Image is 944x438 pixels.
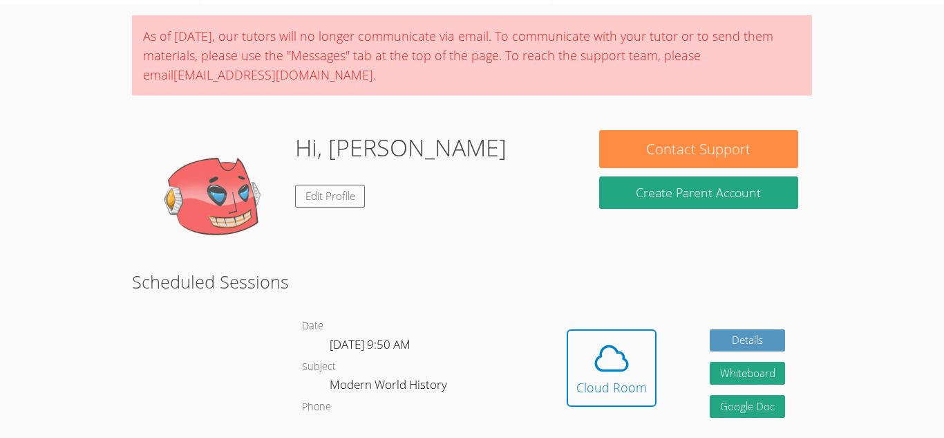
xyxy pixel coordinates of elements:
button: Whiteboard [710,362,786,385]
button: Contact Support [599,130,798,168]
a: Edit Profile [295,185,366,208]
button: Cloud Room [567,329,657,407]
h2: Scheduled Sessions [132,268,812,295]
div: As of [DATE], our tutors will no longer communicate via email. To communicate with your tutor or ... [132,15,812,95]
dt: Phone [302,399,331,416]
img: default.png [146,130,284,268]
h1: Hi, [PERSON_NAME] [295,130,507,165]
a: Google Doc [710,395,786,418]
a: Details [710,329,786,352]
dd: Modern World History [330,375,450,399]
dt: Subject [302,358,336,376]
dt: Date [302,318,323,335]
button: Create Parent Account [599,176,798,209]
span: [DATE] 9:50 AM [330,336,410,352]
div: Cloud Room [576,378,647,397]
